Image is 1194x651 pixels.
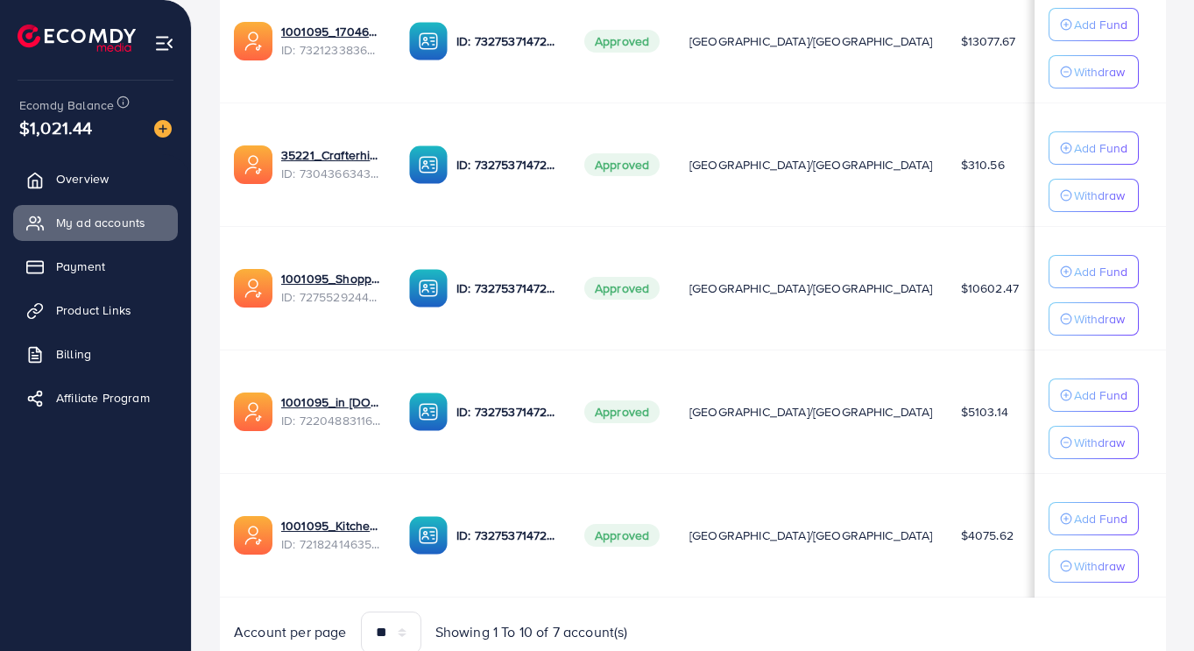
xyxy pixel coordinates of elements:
span: Product Links [56,301,131,319]
span: [GEOGRAPHIC_DATA]/[GEOGRAPHIC_DATA] [689,527,933,544]
iframe: Chat [1120,572,1181,638]
p: Withdraw [1074,432,1125,453]
img: ic-ba-acc.ded83a64.svg [409,269,448,308]
div: <span class='underline'>1001095_Kitchenlyst_1680641549988</span></br>7218241463522476034 [281,517,381,553]
img: ic-ba-acc.ded83a64.svg [409,145,448,184]
p: ID: 7327537147282571265 [456,401,556,422]
div: <span class='underline'>1001095_Shopping Center</span></br>7275529244510306305 [281,270,381,306]
span: $5103.14 [961,403,1008,421]
span: $13077.67 [961,32,1015,50]
span: Approved [584,30,660,53]
img: logo [18,25,136,52]
span: Account per page [234,622,347,642]
button: Withdraw [1049,179,1139,212]
span: Approved [584,400,660,423]
p: ID: 7327537147282571265 [456,31,556,52]
span: Approved [584,153,660,176]
p: Add Fund [1074,508,1127,529]
span: [GEOGRAPHIC_DATA]/[GEOGRAPHIC_DATA] [689,32,933,50]
button: Withdraw [1049,426,1139,459]
span: Overview [56,170,109,188]
button: Add Fund [1049,379,1139,412]
span: Showing 1 To 10 of 7 account(s) [435,622,628,642]
div: <span class='underline'>1001095_1704607619722</span></br>7321233836078252033 [281,23,381,59]
span: My ad accounts [56,214,145,231]
a: My ad accounts [13,205,178,240]
p: ID: 7327537147282571265 [456,525,556,546]
span: Ecomdy Balance [19,96,114,114]
button: Add Fund [1049,255,1139,288]
a: Payment [13,249,178,284]
img: ic-ba-acc.ded83a64.svg [409,393,448,431]
a: Affiliate Program [13,380,178,415]
span: [GEOGRAPHIC_DATA]/[GEOGRAPHIC_DATA] [689,403,933,421]
a: Billing [13,336,178,371]
p: ID: 7327537147282571265 [456,278,556,299]
button: Withdraw [1049,549,1139,583]
span: Billing [56,345,91,363]
img: menu [154,33,174,53]
a: 1001095_in [DOMAIN_NAME]_1681150971525 [281,393,381,411]
img: image [154,120,172,138]
img: ic-ba-acc.ded83a64.svg [409,516,448,555]
p: Withdraw [1074,308,1125,329]
span: $1,021.44 [19,115,92,140]
img: ic-ads-acc.e4c84228.svg [234,22,272,60]
span: $10602.47 [961,280,1019,297]
p: Withdraw [1074,555,1125,577]
p: ID: 7327537147282571265 [456,154,556,175]
a: 1001095_Kitchenlyst_1680641549988 [281,517,381,534]
span: ID: 7218241463522476034 [281,535,381,553]
p: Add Fund [1074,14,1127,35]
p: Add Fund [1074,261,1127,282]
button: Add Fund [1049,8,1139,41]
span: [GEOGRAPHIC_DATA]/[GEOGRAPHIC_DATA] [689,156,933,173]
span: $4075.62 [961,527,1014,544]
img: ic-ads-acc.e4c84228.svg [234,145,272,184]
div: <span class='underline'>1001095_in vogue.pk_1681150971525</span></br>7220488311670947841 [281,393,381,429]
img: ic-ads-acc.e4c84228.svg [234,516,272,555]
span: Affiliate Program [56,389,150,407]
p: Withdraw [1074,61,1125,82]
span: ID: 7220488311670947841 [281,412,381,429]
p: Add Fund [1074,385,1127,406]
p: Add Fund [1074,138,1127,159]
span: Approved [584,277,660,300]
span: Approved [584,524,660,547]
span: $310.56 [961,156,1005,173]
img: ic-ads-acc.e4c84228.svg [234,393,272,431]
button: Add Fund [1049,502,1139,535]
img: ic-ba-acc.ded83a64.svg [409,22,448,60]
p: Withdraw [1074,185,1125,206]
img: ic-ads-acc.e4c84228.svg [234,269,272,308]
a: Product Links [13,293,178,328]
a: 1001095_1704607619722 [281,23,381,40]
button: Add Fund [1049,131,1139,165]
button: Withdraw [1049,55,1139,88]
div: <span class='underline'>35221_Crafterhide ad_1700680330947</span></br>7304366343393296385 [281,146,381,182]
a: Overview [13,161,178,196]
span: ID: 7304366343393296385 [281,165,381,182]
span: ID: 7321233836078252033 [281,41,381,59]
span: ID: 7275529244510306305 [281,288,381,306]
span: [GEOGRAPHIC_DATA]/[GEOGRAPHIC_DATA] [689,280,933,297]
span: Payment [56,258,105,275]
button: Withdraw [1049,302,1139,336]
a: 35221_Crafterhide ad_1700680330947 [281,146,381,164]
a: 1001095_Shopping Center [281,270,381,287]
